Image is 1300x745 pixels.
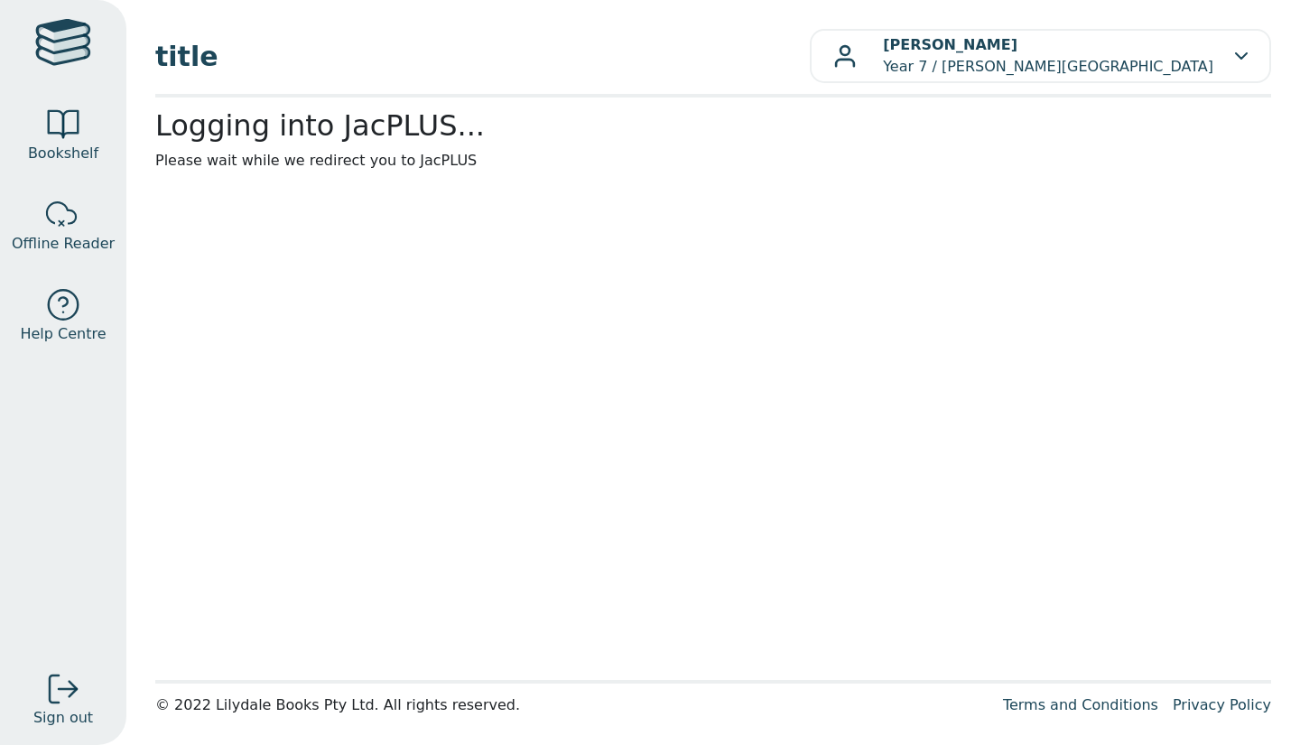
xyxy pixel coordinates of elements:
button: [PERSON_NAME]Year 7 / [PERSON_NAME][GEOGRAPHIC_DATA] [810,29,1271,83]
span: title [155,36,810,77]
span: Bookshelf [28,143,98,164]
p: Year 7 / [PERSON_NAME][GEOGRAPHIC_DATA] [883,34,1213,78]
p: Please wait while we redirect you to JacPLUS [155,150,1271,172]
h2: Logging into JacPLUS... [155,108,1271,143]
span: Help Centre [20,323,106,345]
span: Offline Reader [12,233,115,255]
b: [PERSON_NAME] [883,36,1017,53]
a: Terms and Conditions [1003,696,1158,713]
a: Privacy Policy [1173,696,1271,713]
span: Sign out [33,707,93,729]
div: © 2022 Lilydale Books Pty Ltd. All rights reserved. [155,694,989,716]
